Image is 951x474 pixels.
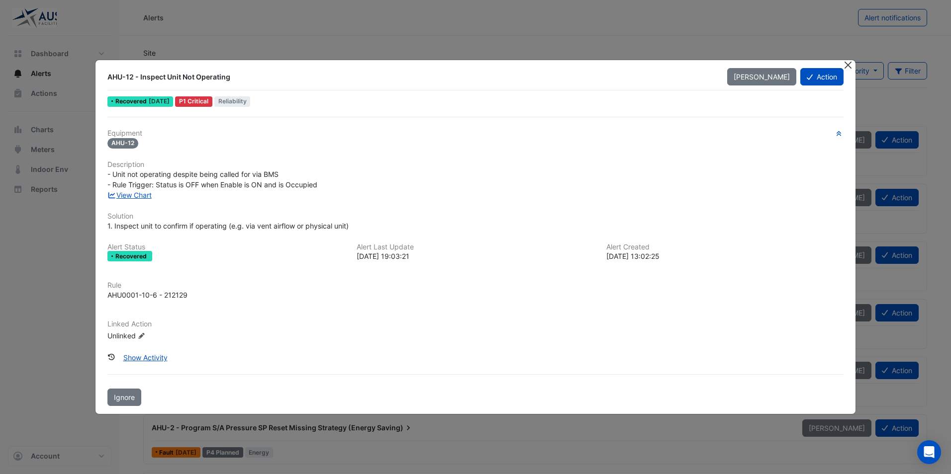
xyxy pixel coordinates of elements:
[138,332,145,340] fa-icon: Edit Linked Action
[800,68,844,85] button: Action
[107,389,141,406] button: Ignore
[107,129,844,138] h6: Equipment
[606,243,844,251] h6: Alert Created
[149,97,170,105] span: Sat 20-Sep-2025 19:03 AEST
[107,281,844,290] h6: Rule
[107,170,317,189] span: - Unit not operating despite being called for via BMS - Rule Trigger: Status is OFF when Enable i...
[214,96,251,107] span: Reliability
[734,73,790,81] span: [PERSON_NAME]
[115,98,149,104] span: Recovered
[107,72,715,82] div: AHU-12 - Inspect Unit Not Operating
[107,222,349,230] span: 1. Inspect unit to confirm if operating (e.g. via vent airflow or physical unit)
[115,253,149,259] span: Recovered
[107,330,227,341] div: Unlinked
[357,243,594,251] h6: Alert Last Update
[843,60,854,71] button: Close
[727,68,796,85] button: [PERSON_NAME]
[175,96,212,107] div: P1 Critical
[114,393,135,401] span: Ignore
[107,290,188,300] div: AHU0001-10-6 - 212129
[117,349,174,366] button: Show Activity
[917,440,941,464] div: Open Intercom Messenger
[107,191,152,199] a: View Chart
[107,138,138,149] span: AHU-12
[107,160,844,169] h6: Description
[107,320,844,328] h6: Linked Action
[107,212,844,221] h6: Solution
[357,251,594,261] div: [DATE] 19:03:21
[606,251,844,261] div: [DATE] 13:02:25
[107,243,345,251] h6: Alert Status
